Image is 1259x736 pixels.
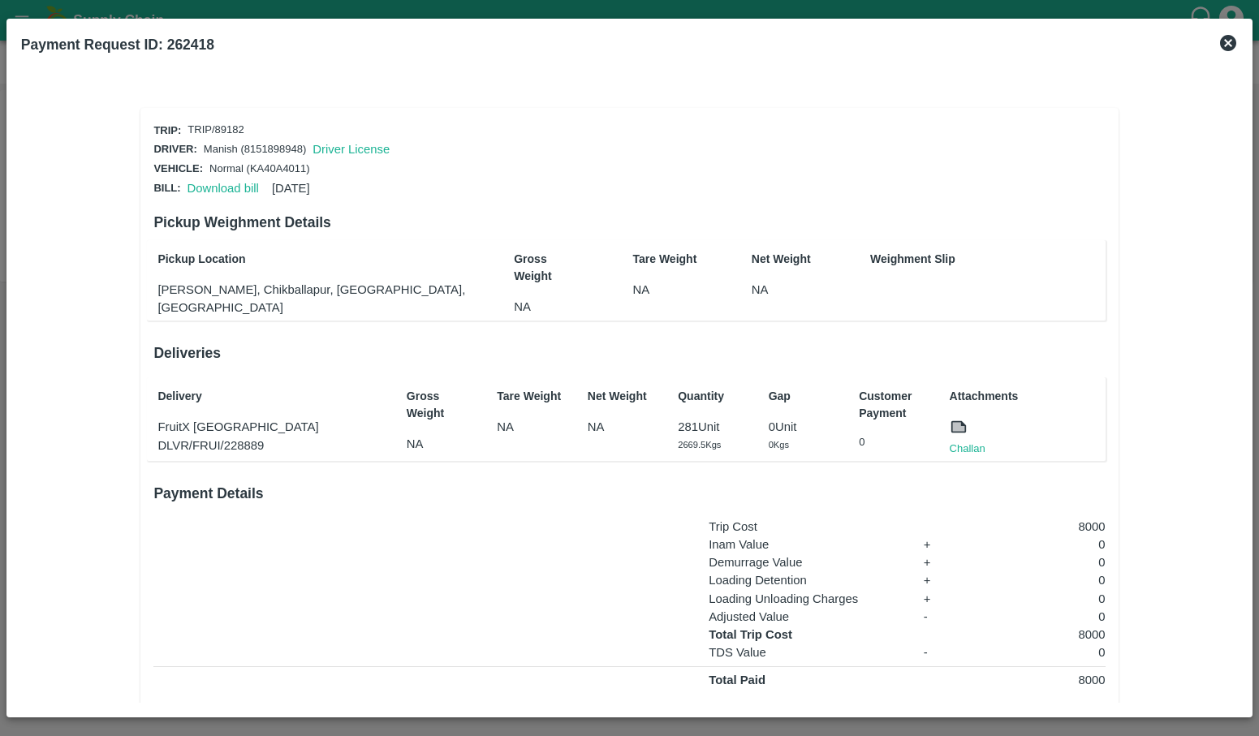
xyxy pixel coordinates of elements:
p: Tare Weight [632,251,705,268]
p: 0 Unit [769,418,842,436]
p: DLVR/FRUI/228889 [157,437,389,454]
h6: Pickup Weighment Details [153,211,1105,234]
p: Adjusted Value [709,608,907,626]
p: 0 [973,643,1106,661]
h6: Payment Details [153,482,1105,505]
span: [DATE] [272,182,310,195]
span: 2669.5 Kgs [678,440,721,450]
p: Demurrage Value [709,553,907,571]
p: 0 [973,571,1106,589]
a: Challan [950,441,985,457]
p: NA [514,298,587,316]
p: FruitX [GEOGRAPHIC_DATA] [157,418,389,436]
span: Trip: [153,124,181,136]
p: [PERSON_NAME], Chikballapur, [GEOGRAPHIC_DATA], [GEOGRAPHIC_DATA] [157,281,468,317]
p: Manish (8151898948) [204,142,307,157]
p: + [924,553,957,571]
p: 281 Unit [678,418,751,436]
p: NA [632,281,705,299]
p: TDS Value [709,643,907,661]
span: 0 Kgs [769,440,789,450]
p: + [924,536,957,553]
b: Payment Request ID: 262418 [21,37,214,53]
p: Weighment Slip [870,251,1102,268]
a: Driver License [313,143,390,156]
p: NA [752,281,825,299]
p: Quantity [678,388,751,405]
p: NA [497,418,570,436]
p: NA [588,418,661,436]
p: Customer Payment [859,388,932,422]
p: 8000 [973,671,1106,689]
h6: Deliveries [153,342,1105,364]
span: Vehicle: [153,162,203,174]
p: Pickup Location [157,251,468,268]
p: 0 [973,536,1106,553]
p: 0 [973,590,1106,608]
p: NA [407,435,480,453]
p: TRIP/89182 [188,123,244,138]
p: - [924,608,957,626]
span: Driver: [153,143,196,155]
strong: Total Trip Cost [709,628,792,641]
p: Gap [769,388,842,405]
p: Attachments [950,388,1102,405]
p: 0 [859,435,932,450]
span: Bill: [153,182,180,194]
p: Loading Unloading Charges [709,590,907,608]
p: 0 [973,553,1106,571]
p: 8000 [973,626,1106,643]
p: Tare Weight [497,388,570,405]
p: + [924,590,957,608]
p: Normal (KA40A4011) [209,161,310,177]
p: Net Weight [752,251,825,268]
p: Net Weight [588,388,661,405]
p: Gross Weight [514,251,587,285]
p: Trip Cost [709,518,907,536]
p: + [924,571,957,589]
p: - [924,643,957,661]
p: Delivery [157,388,389,405]
p: Gross Weight [407,388,480,422]
p: 0 [973,608,1106,626]
p: Inam Value [709,536,907,553]
p: Loading Detention [709,571,907,589]
p: 8000 [973,518,1106,536]
a: Download bill [188,182,259,195]
strong: Total Paid [709,674,765,687]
